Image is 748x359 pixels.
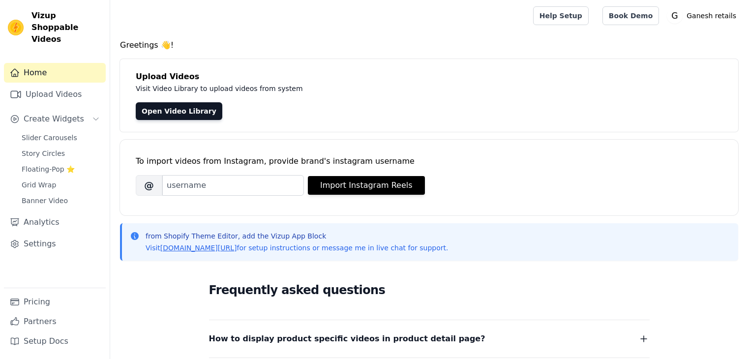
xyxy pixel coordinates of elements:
[16,147,106,160] a: Story Circles
[31,10,102,45] span: Vizup Shoppable Videos
[136,102,222,120] a: Open Video Library
[16,178,106,192] a: Grid Wrap
[160,244,237,252] a: [DOMAIN_NAME][URL]
[136,83,576,94] p: Visit Video Library to upload videos from system
[162,175,304,196] input: username
[22,180,56,190] span: Grid Wrap
[672,11,678,21] text: G
[4,331,106,351] a: Setup Docs
[667,7,740,25] button: G Ganesh retails
[136,71,722,83] h4: Upload Videos
[16,131,106,145] a: Slider Carousels
[683,7,740,25] p: Ganesh retails
[4,312,106,331] a: Partners
[602,6,659,25] a: Book Demo
[146,231,448,241] p: from Shopify Theme Editor, add the Vizup App Block
[16,194,106,208] a: Banner Video
[16,162,106,176] a: Floating-Pop ⭐
[4,292,106,312] a: Pricing
[209,280,650,300] h2: Frequently asked questions
[22,196,68,206] span: Banner Video
[136,175,162,196] span: @
[4,63,106,83] a: Home
[308,176,425,195] button: Import Instagram Reels
[136,155,722,167] div: To import videos from Instagram, provide brand's instagram username
[22,164,75,174] span: Floating-Pop ⭐
[4,109,106,129] button: Create Widgets
[146,243,448,253] p: Visit for setup instructions or message me in live chat for support.
[8,20,24,35] img: Vizup
[22,133,77,143] span: Slider Carousels
[120,39,738,51] h4: Greetings 👋!
[209,332,650,346] button: How to display product specific videos in product detail page?
[4,234,106,254] a: Settings
[209,332,485,346] span: How to display product specific videos in product detail page?
[4,212,106,232] a: Analytics
[533,6,589,25] a: Help Setup
[22,149,65,158] span: Story Circles
[4,85,106,104] a: Upload Videos
[24,113,84,125] span: Create Widgets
